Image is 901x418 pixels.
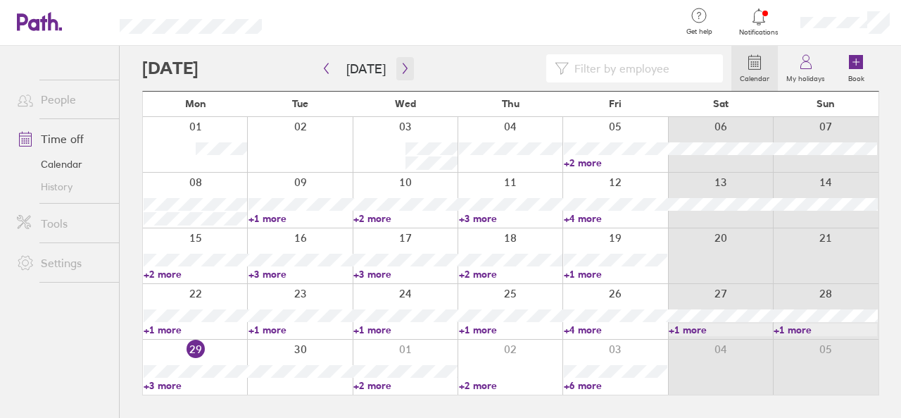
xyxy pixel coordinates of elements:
[778,70,833,83] label: My holidays
[817,98,835,109] span: Sun
[609,98,622,109] span: Fri
[353,212,457,225] a: +2 more
[459,212,562,225] a: +3 more
[144,268,247,281] a: +2 more
[353,268,457,281] a: +3 more
[144,379,247,392] a: +3 more
[774,324,877,336] a: +1 more
[840,70,873,83] label: Book
[459,379,562,392] a: +2 more
[353,324,457,336] a: +1 more
[502,98,519,109] span: Thu
[564,212,667,225] a: +4 more
[669,324,772,336] a: +1 more
[6,176,119,198] a: History
[778,46,833,91] a: My holidays
[395,98,416,109] span: Wed
[731,70,778,83] label: Calendar
[248,212,352,225] a: +1 more
[564,268,667,281] a: +1 more
[248,324,352,336] a: +1 more
[736,7,782,37] a: Notifications
[459,268,562,281] a: +2 more
[6,125,119,153] a: Time off
[736,28,782,37] span: Notifications
[292,98,308,109] span: Tue
[353,379,457,392] a: +2 more
[459,324,562,336] a: +1 more
[564,324,667,336] a: +4 more
[564,156,667,169] a: +2 more
[676,27,722,36] span: Get help
[185,98,206,109] span: Mon
[731,46,778,91] a: Calendar
[335,57,397,80] button: [DATE]
[6,85,119,113] a: People
[713,98,729,109] span: Sat
[833,46,878,91] a: Book
[248,268,352,281] a: +3 more
[6,209,119,238] a: Tools
[569,55,714,82] input: Filter by employee
[6,249,119,277] a: Settings
[6,153,119,176] a: Calendar
[564,379,667,392] a: +6 more
[144,324,247,336] a: +1 more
